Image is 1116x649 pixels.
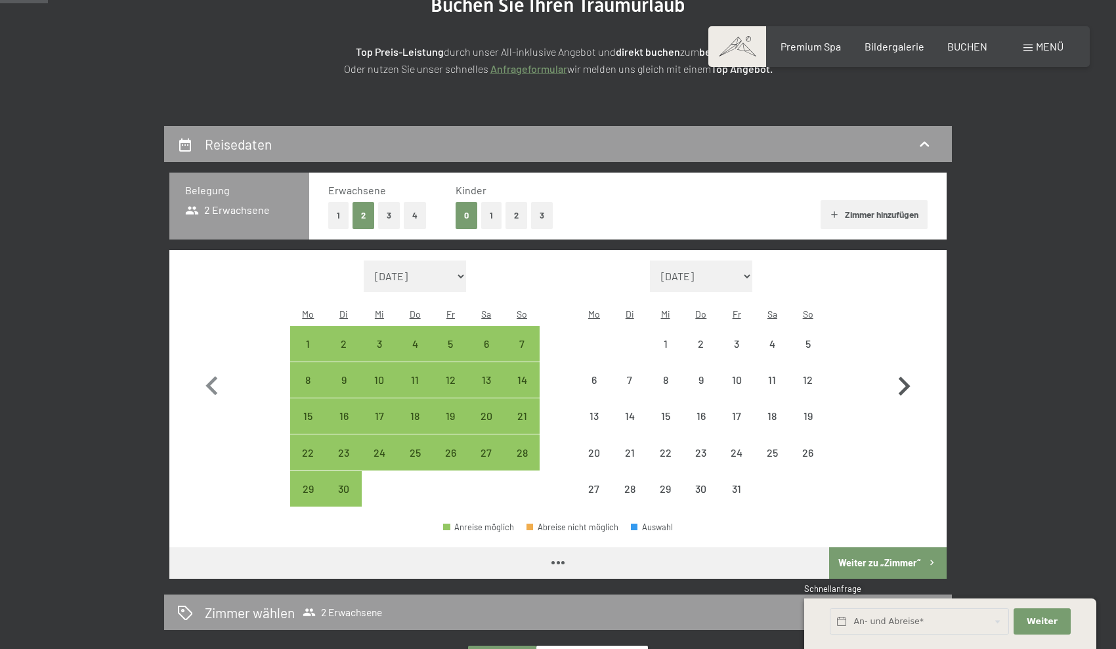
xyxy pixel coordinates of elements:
[792,411,825,444] div: 19
[719,471,754,507] div: Fri Oct 31 2025
[576,434,612,470] div: Mon Oct 20 2025
[754,398,790,434] div: Anreise nicht möglich
[326,326,361,362] div: Tue Sep 02 2025
[291,375,324,408] div: 8
[469,362,504,398] div: Anreise möglich
[647,434,683,470] div: Anreise nicht möglich
[290,434,326,470] div: Anreise möglich
[517,308,527,320] abbr: Sonntag
[756,339,788,371] div: 4
[469,434,504,470] div: Anreise möglich
[767,308,777,320] abbr: Samstag
[397,434,433,470] div: Thu Sep 25 2025
[683,326,719,362] div: Thu Oct 02 2025
[683,471,719,507] div: Anreise nicht möglich
[754,434,790,470] div: Sat Oct 25 2025
[326,362,361,398] div: Tue Sep 09 2025
[578,448,611,480] div: 20
[613,448,646,480] div: 21
[291,448,324,480] div: 22
[290,471,326,507] div: Mon Sep 29 2025
[616,45,680,58] strong: direkt buchen
[683,362,719,398] div: Anreise nicht möglich
[434,339,467,371] div: 5
[754,362,790,398] div: Sat Oct 11 2025
[790,398,826,434] div: Sun Oct 19 2025
[720,375,753,408] div: 10
[947,40,987,52] span: BUCHEN
[685,339,718,371] div: 2
[647,471,683,507] div: Anreise nicht möglich
[576,471,612,507] div: Mon Oct 27 2025
[193,261,231,507] button: Vorheriger Monat
[362,362,397,398] div: Wed Sep 10 2025
[469,326,504,362] div: Sat Sep 06 2025
[433,326,468,362] div: Anreise möglich
[363,339,396,371] div: 3
[326,471,361,507] div: Tue Sep 30 2025
[649,339,681,371] div: 1
[526,523,618,532] div: Abreise nicht möglich
[504,362,540,398] div: Anreise möglich
[481,308,491,320] abbr: Samstag
[733,308,741,320] abbr: Freitag
[404,202,426,229] button: 4
[339,308,348,320] abbr: Dienstag
[683,471,719,507] div: Thu Oct 30 2025
[719,326,754,362] div: Fri Oct 03 2025
[661,308,670,320] abbr: Mittwoch
[504,434,540,470] div: Sun Sep 28 2025
[398,448,431,480] div: 25
[326,434,361,470] div: Tue Sep 23 2025
[291,339,324,371] div: 1
[470,411,503,444] div: 20
[504,326,540,362] div: Anreise möglich
[647,398,683,434] div: Wed Oct 15 2025
[865,40,924,52] a: Bildergalerie
[719,471,754,507] div: Anreise nicht möglich
[683,398,719,434] div: Anreise nicht möglich
[398,375,431,408] div: 11
[647,398,683,434] div: Anreise nicht möglich
[649,484,681,516] div: 29
[505,448,538,480] div: 28
[821,200,928,229] button: Zimmer hinzufügen
[631,523,673,532] div: Auswahl
[327,375,360,408] div: 9
[792,375,825,408] div: 12
[470,375,503,408] div: 13
[362,362,397,398] div: Anreise möglich
[626,308,634,320] abbr: Dienstag
[326,362,361,398] div: Anreise möglich
[683,434,719,470] div: Thu Oct 23 2025
[326,434,361,470] div: Anreise möglich
[790,434,826,470] div: Anreise nicht möglich
[363,448,396,480] div: 24
[754,326,790,362] div: Sat Oct 04 2025
[647,434,683,470] div: Wed Oct 22 2025
[719,434,754,470] div: Fri Oct 24 2025
[469,398,504,434] div: Sat Sep 20 2025
[885,261,923,507] button: Nächster Monat
[505,202,527,229] button: 2
[612,471,647,507] div: Anreise nicht möglich
[685,411,718,444] div: 16
[804,583,861,594] span: Schnellanfrage
[481,202,502,229] button: 1
[327,339,360,371] div: 2
[230,43,886,77] p: durch unser All-inklusive Angebot und zum ! Oder nutzen Sie unser schnelles wir melden uns gleich...
[327,484,360,516] div: 30
[434,411,467,444] div: 19
[613,411,646,444] div: 14
[683,362,719,398] div: Thu Oct 09 2025
[576,362,612,398] div: Mon Oct 06 2025
[683,434,719,470] div: Anreise nicht möglich
[792,339,825,371] div: 5
[756,375,788,408] div: 11
[683,398,719,434] div: Thu Oct 16 2025
[649,448,681,480] div: 22
[803,617,806,628] span: 1
[326,398,361,434] div: Anreise möglich
[754,326,790,362] div: Anreise nicht möglich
